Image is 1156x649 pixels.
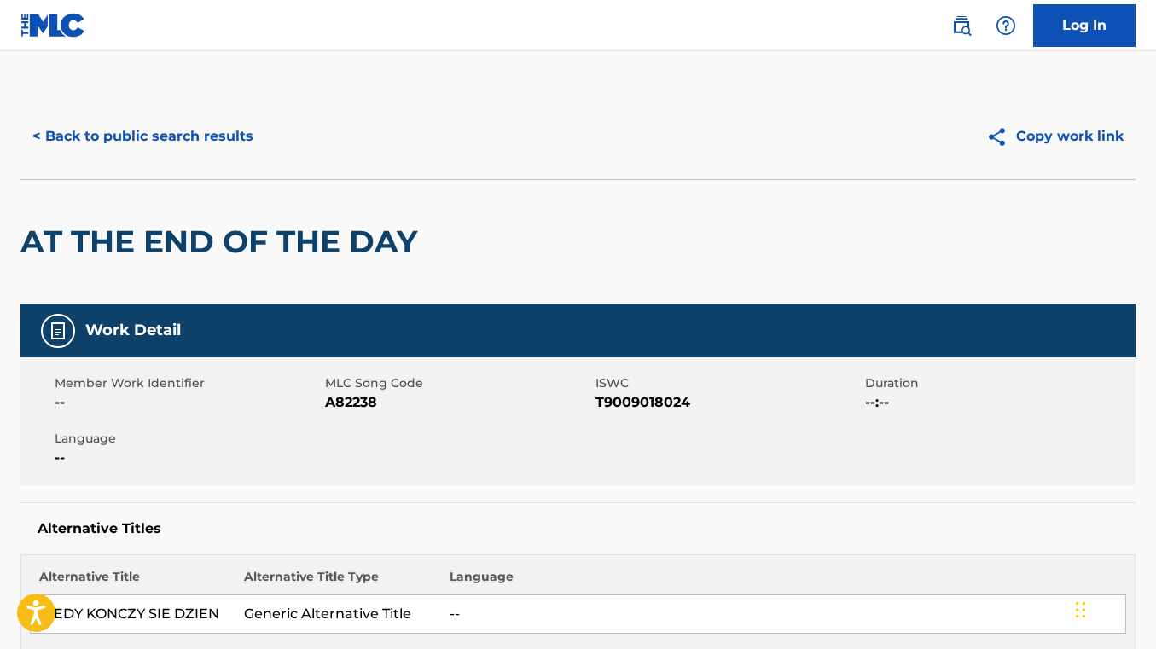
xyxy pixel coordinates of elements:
[235,568,441,595] th: Alternative Title Type
[325,392,591,413] span: A82238
[20,223,426,261] h2: AT THE END OF THE DAY
[325,374,591,392] span: MLC Song Code
[865,374,1131,392] span: Duration
[1071,567,1156,649] iframe: Chat Widget
[595,374,862,392] span: ISWC
[595,392,862,413] span: T9009018024
[974,115,1136,158] button: Copy work link
[441,595,1126,634] td: --
[85,321,181,340] h5: Work Detail
[38,520,1118,537] h5: Alternative Titles
[996,15,1016,36] img: help
[865,392,1131,413] span: --:--
[48,321,68,341] img: Work Detail
[986,126,1016,148] img: Copy work link
[55,374,321,392] span: Member Work Identifier
[441,568,1126,595] th: Language
[55,392,321,413] span: --
[951,15,972,36] img: search
[1033,4,1136,47] a: Log In
[55,448,321,468] span: --
[235,595,441,634] td: Generic Alternative Title
[31,595,236,634] td: KIEDY KONCZY SIE DZIEN
[55,430,321,448] span: Language
[31,568,236,595] th: Alternative Title
[989,9,1023,43] div: Help
[944,9,979,43] a: Public Search
[1076,584,1086,635] div: Drag
[20,115,265,158] button: < Back to public search results
[20,13,86,38] img: MLC Logo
